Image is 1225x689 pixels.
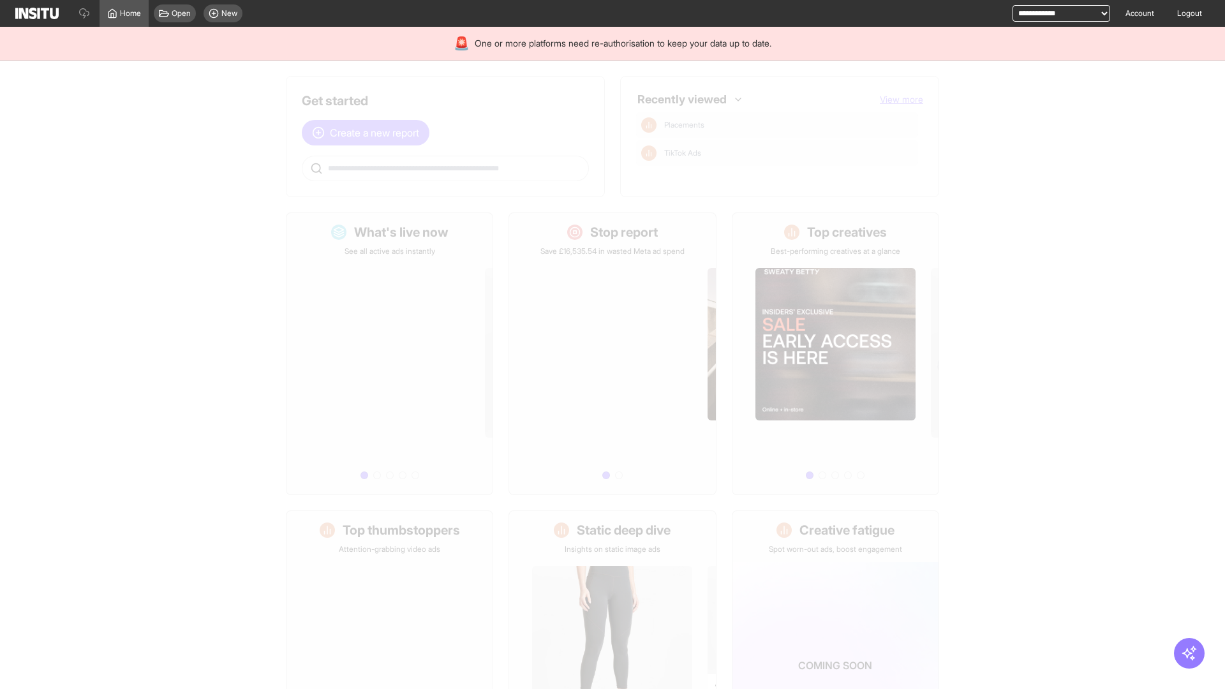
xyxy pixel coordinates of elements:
span: One or more platforms need re-authorisation to keep your data up to date. [475,37,771,50]
span: New [221,8,237,19]
span: Open [172,8,191,19]
img: Logo [15,8,59,19]
div: 🚨 [454,34,470,52]
span: Home [120,8,141,19]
